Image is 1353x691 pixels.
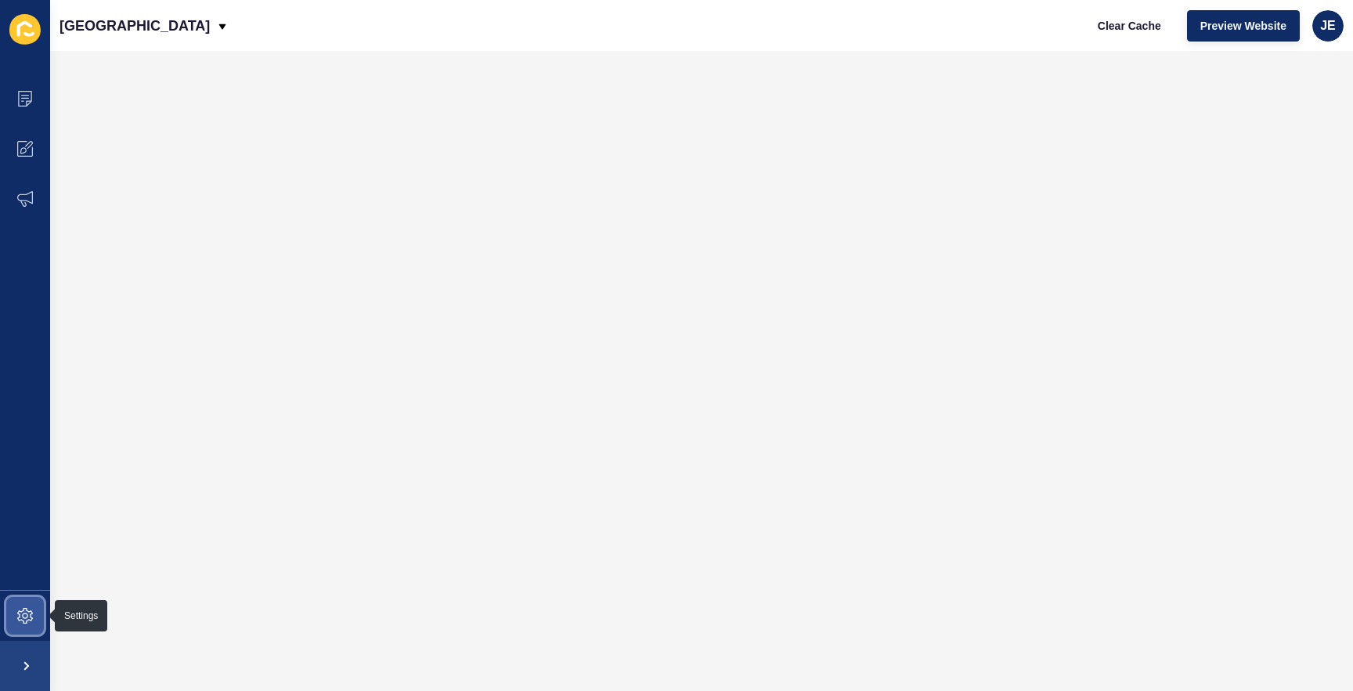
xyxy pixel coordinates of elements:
[64,610,98,622] div: Settings
[1084,10,1174,42] button: Clear Cache
[1320,18,1336,34] span: JE
[1098,18,1161,34] span: Clear Cache
[1187,10,1300,42] button: Preview Website
[60,6,210,45] p: [GEOGRAPHIC_DATA]
[1200,18,1286,34] span: Preview Website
